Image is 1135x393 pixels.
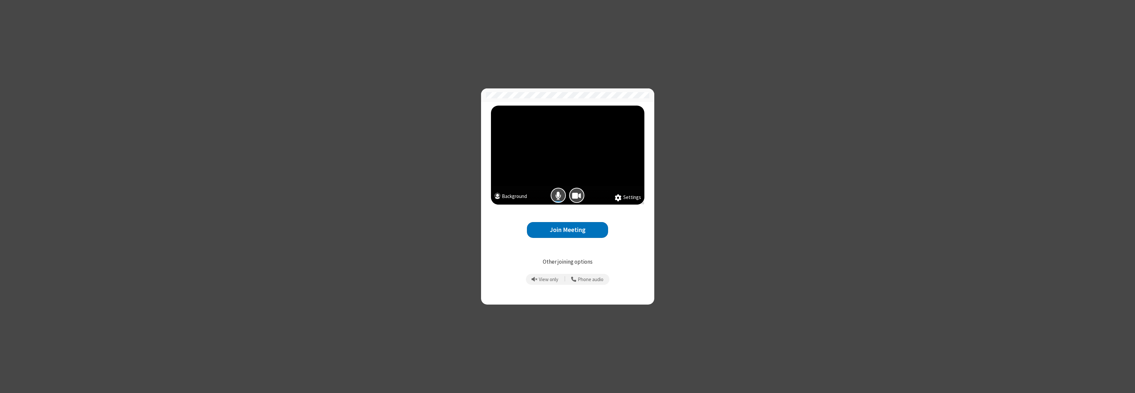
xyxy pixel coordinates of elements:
button: Use your phone for mic and speaker while you view the meeting on this device. [569,274,606,285]
button: Join Meeting [527,222,608,238]
button: Settings [615,194,641,202]
button: Mic is on [551,188,566,203]
p: Other joining options [491,258,644,266]
button: Background [494,193,527,202]
span: | [564,275,566,284]
button: Prevent echo when there is already an active mic and speaker in the room. [529,274,561,285]
span: Phone audio [578,277,603,282]
span: View only [539,277,558,282]
button: Camera is on [569,188,584,203]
